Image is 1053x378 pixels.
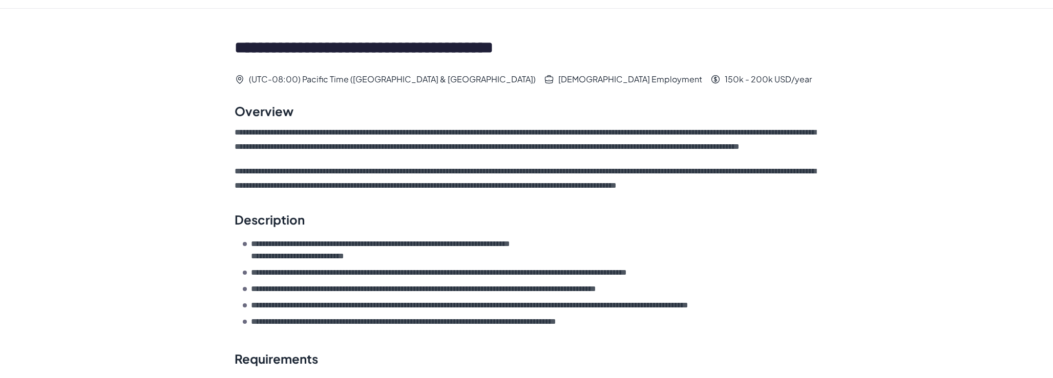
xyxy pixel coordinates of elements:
p: [DEMOGRAPHIC_DATA] Employment [558,76,702,82]
div: Description [235,211,305,228]
div: Requirements [235,350,318,367]
p: 150k - 200k USD/year [725,76,812,82]
p: (UTC-08:00) Pacific Time ([GEOGRAPHIC_DATA] & [GEOGRAPHIC_DATA]) [249,76,536,82]
div: Overview [235,103,293,119]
